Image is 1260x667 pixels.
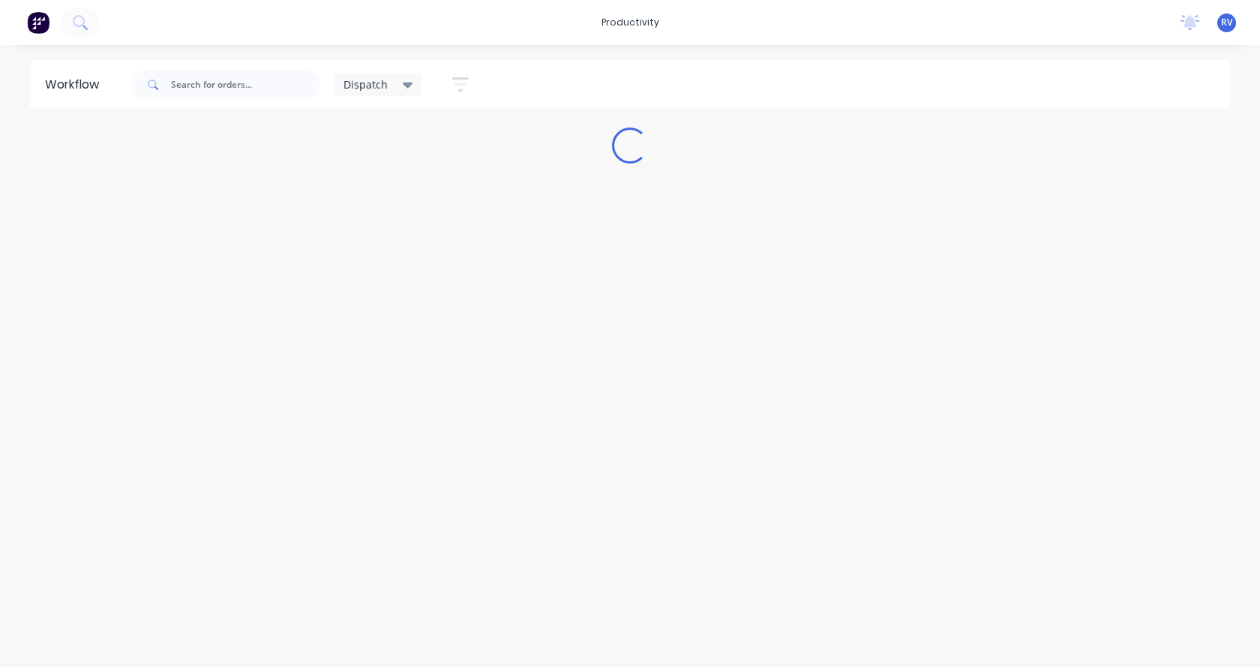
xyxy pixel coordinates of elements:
[45,76,106,94] div: Workflow
[27,11,49,34] img: Factory
[594,11,667,34] div: productivity
[171,70,319,100] input: Search for orders...
[1221,16,1232,29] span: RV
[343,77,388,92] span: Dispatch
